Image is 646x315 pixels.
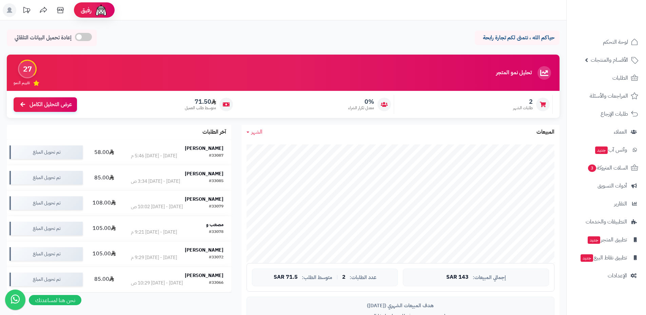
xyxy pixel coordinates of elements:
span: تطبيق نقاط البيع [580,253,627,262]
p: حياكم الله ، نتمنى لكم تجارة رابحة [480,34,554,42]
span: الشهر [251,128,262,136]
span: 0% [348,98,374,105]
a: الشهر [247,128,262,136]
span: 2 [513,98,533,105]
span: جديد [588,236,600,244]
td: 85.00 [85,267,123,292]
td: 108.00 [85,191,123,216]
a: أدوات التسويق [571,178,642,194]
strong: [PERSON_NAME] [185,170,223,177]
a: لوحة التحكم [571,34,642,50]
a: المراجعات والأسئلة [571,88,642,104]
h3: آخر الطلبات [202,129,226,135]
span: وآتس آب [594,145,627,155]
img: ai-face.png [94,3,108,17]
span: التقارير [614,199,627,209]
span: 71.5 SAR [274,274,298,280]
span: متوسط الطلب: [302,275,332,280]
a: طلبات الإرجاع [571,106,642,122]
span: جديد [581,254,593,262]
span: رفيق [81,6,92,14]
div: تم تحويل المبلغ [9,171,83,184]
span: الإعدادات [608,271,627,280]
div: #33085 [209,178,223,185]
span: المراجعات والأسئلة [590,91,628,101]
td: 58.00 [85,140,123,165]
a: الإعدادات [571,268,642,284]
div: هدف المبيعات الشهري ([DATE]) [252,302,549,309]
span: الأقسام والمنتجات [591,55,628,65]
span: 3 [588,164,596,172]
div: [DATE] - [DATE] 5:46 م [131,153,177,159]
span: التطبيقات والخدمات [586,217,627,227]
div: #33078 [209,229,223,236]
span: 71.50 [185,98,216,105]
span: متوسط طلب العميل [185,105,216,111]
strong: [PERSON_NAME] [185,145,223,152]
a: التقارير [571,196,642,212]
div: تم تحويل المبلغ [9,273,83,286]
span: لوحة التحكم [603,37,628,47]
span: إجمالي المبيعات: [473,275,506,280]
div: #33079 [209,203,223,210]
a: العملاء [571,124,642,140]
h3: تحليل نمو المتجر [496,70,532,76]
div: [DATE] - [DATE] 9:21 م [131,229,177,236]
span: تقييم النمو [14,80,30,86]
div: تم تحويل المبلغ [9,145,83,159]
td: 105.00 [85,216,123,241]
div: تم تحويل المبلغ [9,196,83,210]
strong: [PERSON_NAME] [185,272,223,279]
span: طلبات الإرجاع [601,109,628,119]
a: السلات المتروكة3 [571,160,642,176]
div: #33066 [209,280,223,287]
span: تطبيق المتجر [587,235,627,244]
strong: [PERSON_NAME] [185,247,223,254]
a: الطلبات [571,70,642,86]
span: عرض التحليل الكامل [30,101,72,109]
div: [DATE] - [DATE] 10:02 ص [131,203,183,210]
strong: [PERSON_NAME] [185,196,223,203]
span: | [336,275,338,280]
span: معدل تكرار الشراء [348,105,374,111]
span: عدد الطلبات: [350,275,376,280]
td: 105.00 [85,241,123,267]
span: جديد [595,146,608,154]
a: تطبيق نقاط البيعجديد [571,250,642,266]
a: تطبيق المتجرجديد [571,232,642,248]
span: 2 [342,274,346,280]
span: 143 SAR [446,274,469,280]
span: أدوات التسويق [598,181,627,191]
span: العملاء [614,127,627,137]
strong: مصعب و [206,221,223,228]
div: #33087 [209,153,223,159]
a: وآتس آبجديد [571,142,642,158]
div: تم تحويل المبلغ [9,222,83,235]
span: طلبات الشهر [513,105,533,111]
div: [DATE] - [DATE] 10:29 ص [131,280,183,287]
div: #33072 [209,254,223,261]
div: [DATE] - [DATE] 9:29 م [131,254,177,261]
a: عرض التحليل الكامل [14,97,77,112]
span: إعادة تحميل البيانات التلقائي [15,34,72,42]
a: تحديثات المنصة [18,3,35,19]
span: السلات المتروكة [587,163,628,173]
a: التطبيقات والخدمات [571,214,642,230]
div: تم تحويل المبلغ [9,247,83,261]
span: الطلبات [612,73,628,83]
td: 85.00 [85,165,123,190]
h3: المبيعات [536,129,554,135]
div: [DATE] - [DATE] 3:34 ص [131,178,180,185]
